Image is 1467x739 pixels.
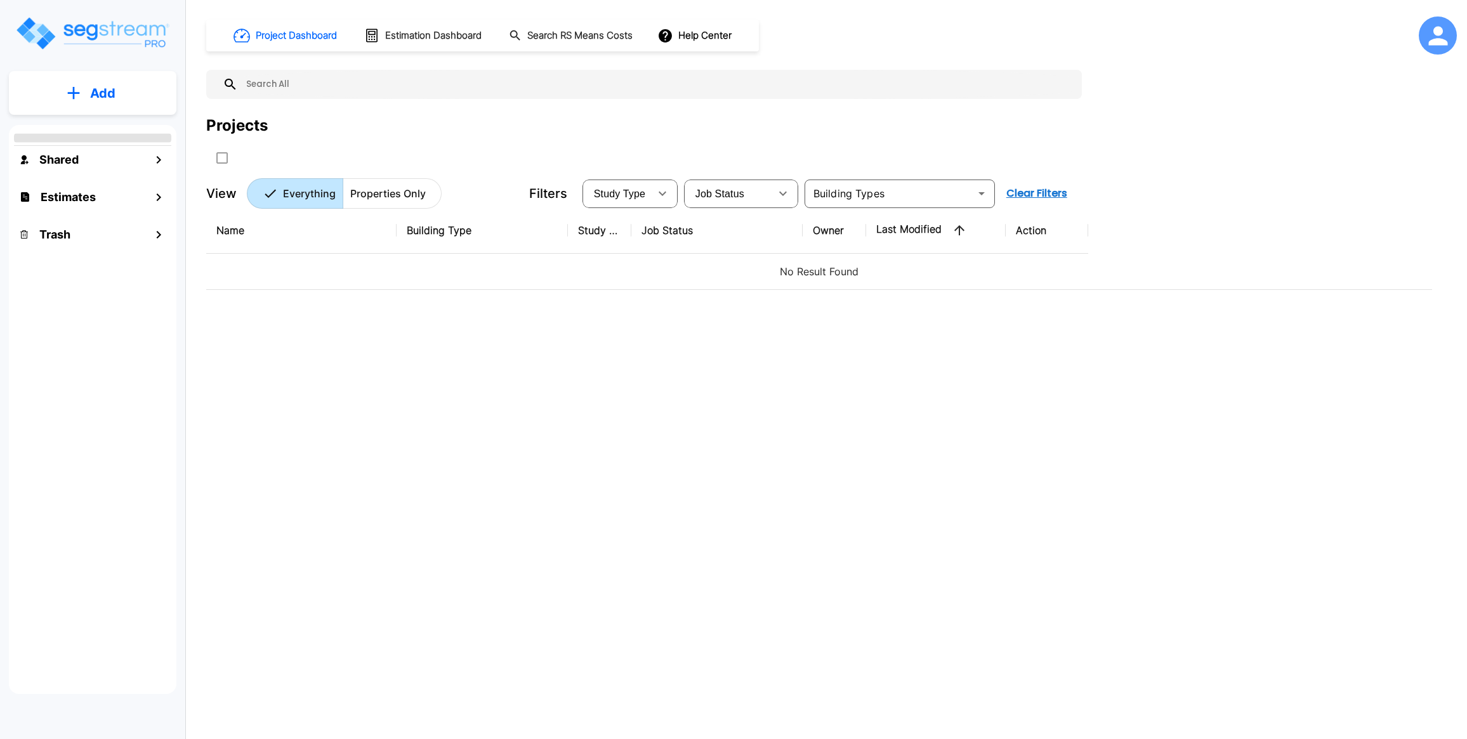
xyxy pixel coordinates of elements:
[568,207,631,254] th: Study Type
[594,188,645,199] span: Study Type
[90,84,115,103] p: Add
[397,207,568,254] th: Building Type
[15,15,170,51] img: Logo
[206,207,397,254] th: Name
[39,226,70,243] h1: Trash
[206,114,268,137] div: Projects
[228,22,344,49] button: Project Dashboard
[350,186,426,201] p: Properties Only
[283,186,336,201] p: Everything
[527,29,633,43] h1: Search RS Means Costs
[1006,207,1088,254] th: Action
[206,184,237,203] p: View
[631,207,803,254] th: Job Status
[973,185,990,202] button: Open
[808,185,970,202] input: Building Types
[247,178,343,209] button: Everything
[866,207,1006,254] th: Last Modified
[209,145,235,171] button: SelectAll
[41,188,96,206] h1: Estimates
[9,75,176,112] button: Add
[256,29,337,43] h1: Project Dashboard
[803,207,866,254] th: Owner
[359,22,489,49] button: Estimation Dashboard
[687,176,770,211] div: Select
[385,29,482,43] h1: Estimation Dashboard
[1001,181,1072,206] button: Clear Filters
[343,178,442,209] button: Properties Only
[695,188,744,199] span: Job Status
[655,23,737,48] button: Help Center
[504,23,640,48] button: Search RS Means Costs
[529,184,567,203] p: Filters
[238,70,1076,99] input: Search All
[247,178,442,209] div: Platform
[39,151,79,168] h1: Shared
[216,264,1422,279] p: No Result Found
[585,176,650,211] div: Select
